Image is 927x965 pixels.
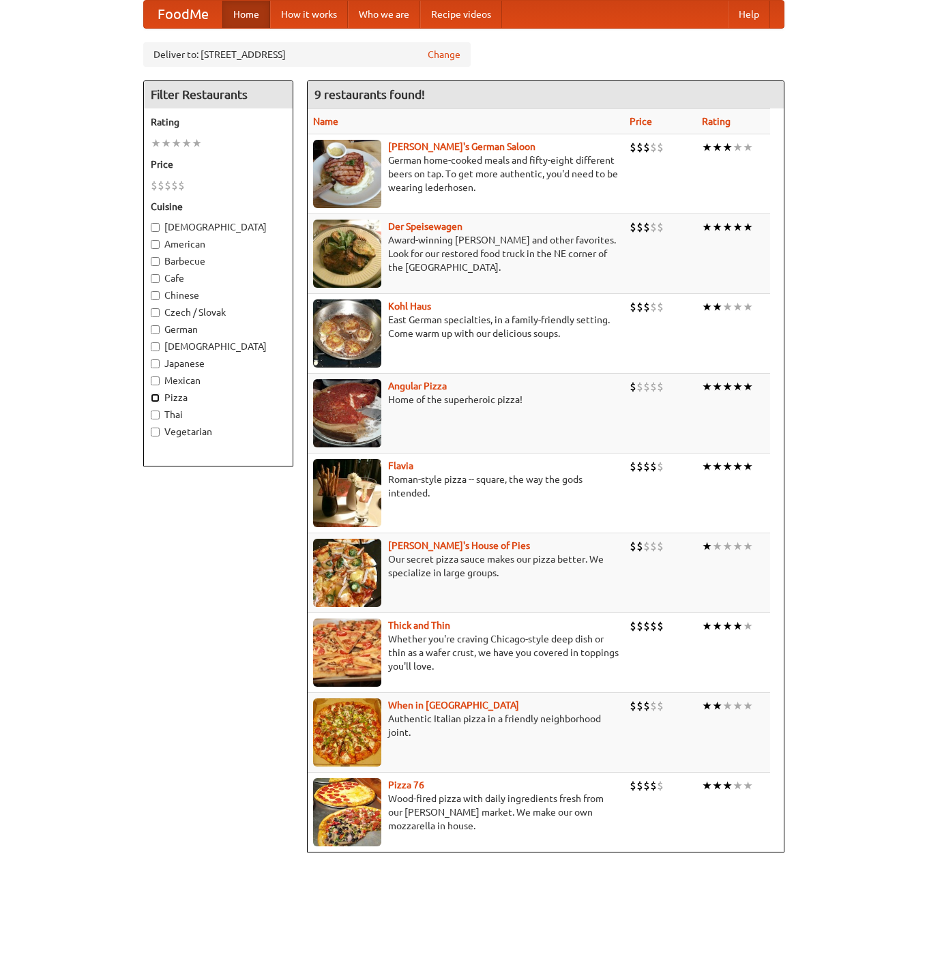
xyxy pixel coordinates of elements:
li: ★ [722,140,733,155]
li: $ [657,539,664,554]
label: Cafe [151,271,286,285]
li: $ [650,539,657,554]
a: Thick and Thin [388,620,450,631]
li: $ [650,299,657,314]
li: $ [643,299,650,314]
li: $ [643,698,650,713]
li: $ [657,220,664,235]
li: $ [636,698,643,713]
li: $ [630,698,636,713]
input: [DEMOGRAPHIC_DATA] [151,342,160,351]
li: ★ [702,140,712,155]
a: [PERSON_NAME]'s House of Pies [388,540,530,551]
li: ★ [181,136,192,151]
a: When in [GEOGRAPHIC_DATA] [388,700,519,711]
li: ★ [743,698,753,713]
li: ★ [722,539,733,554]
li: $ [657,698,664,713]
li: $ [636,619,643,634]
li: $ [171,178,178,193]
li: $ [151,178,158,193]
li: ★ [722,299,733,314]
label: American [151,237,286,251]
b: Angular Pizza [388,381,447,391]
li: ★ [722,220,733,235]
li: $ [650,698,657,713]
a: Kohl Haus [388,301,431,312]
a: Price [630,116,652,127]
li: ★ [743,459,753,474]
li: ★ [722,778,733,793]
li: $ [630,220,636,235]
label: Thai [151,408,286,421]
li: $ [657,619,664,634]
li: ★ [733,140,743,155]
li: ★ [743,379,753,394]
li: $ [643,778,650,793]
p: East German specialties, in a family-friendly setting. Come warm up with our delicious soups. [313,313,619,340]
li: $ [630,379,636,394]
li: ★ [743,619,753,634]
img: angular.jpg [313,379,381,447]
li: ★ [722,459,733,474]
li: $ [630,459,636,474]
p: Wood-fired pizza with daily ingredients fresh from our [PERSON_NAME] market. We make our own mozz... [313,792,619,833]
label: Pizza [151,391,286,404]
li: ★ [702,698,712,713]
li: ★ [733,379,743,394]
li: $ [650,619,657,634]
a: Home [222,1,270,28]
label: Czech / Slovak [151,306,286,319]
li: ★ [702,778,712,793]
li: $ [630,299,636,314]
p: German home-cooked meals and fifty-eight different beers on tap. To get more authentic, you'd nee... [313,153,619,194]
p: Award-winning [PERSON_NAME] and other favorites. Look for our restored food truck in the NE corne... [313,233,619,274]
label: German [151,323,286,336]
li: $ [630,539,636,554]
li: $ [650,140,657,155]
li: ★ [722,619,733,634]
label: Vegetarian [151,425,286,439]
label: [DEMOGRAPHIC_DATA] [151,340,286,353]
h4: Filter Restaurants [144,81,293,108]
li: ★ [743,220,753,235]
label: [DEMOGRAPHIC_DATA] [151,220,286,234]
li: ★ [733,299,743,314]
li: $ [657,379,664,394]
a: Der Speisewagen [388,221,462,232]
li: ★ [743,778,753,793]
li: $ [636,379,643,394]
li: ★ [722,379,733,394]
li: ★ [702,379,712,394]
li: ★ [743,140,753,155]
li: ★ [712,619,722,634]
a: FoodMe [144,1,222,28]
li: ★ [712,140,722,155]
input: Thai [151,411,160,419]
li: ★ [702,619,712,634]
li: ★ [702,299,712,314]
p: Home of the superheroic pizza! [313,393,619,406]
li: $ [636,539,643,554]
li: $ [630,619,636,634]
li: ★ [702,459,712,474]
a: [PERSON_NAME]'s German Saloon [388,141,535,152]
li: ★ [733,778,743,793]
li: ★ [702,539,712,554]
li: $ [643,459,650,474]
input: Japanese [151,359,160,368]
li: $ [657,140,664,155]
input: Czech / Slovak [151,308,160,317]
a: Recipe videos [420,1,502,28]
input: German [151,325,160,334]
li: ★ [192,136,202,151]
h5: Rating [151,115,286,129]
li: ★ [743,539,753,554]
a: Name [313,116,338,127]
img: flavia.jpg [313,459,381,527]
